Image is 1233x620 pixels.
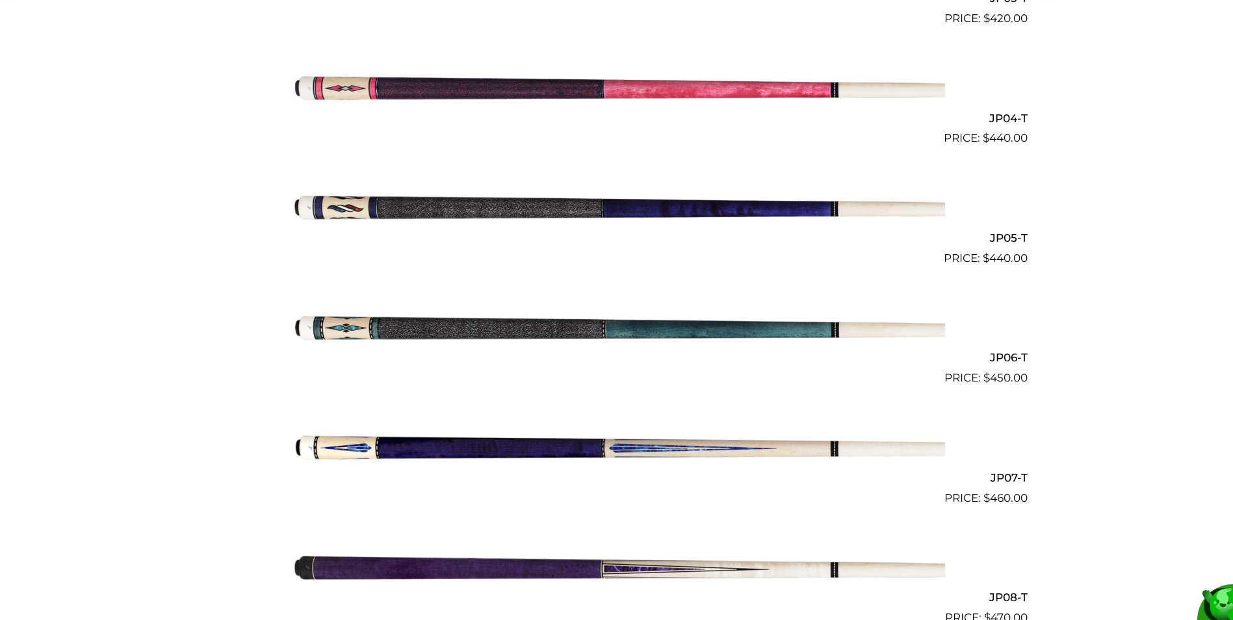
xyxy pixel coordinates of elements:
[289,152,945,261] img: JP05-T
[206,392,1028,506] a: JP07-T $460.00
[983,131,989,144] span: $
[983,371,990,384] span: $
[206,272,1028,387] a: JP06-T $450.00
[289,392,945,501] img: JP07-T
[983,12,1028,25] bdi: 420.00
[206,152,1028,266] a: JP05-T $440.00
[289,272,945,381] img: JP06-T
[983,491,1028,504] bdi: 460.00
[206,32,1028,147] a: JP04-T $440.00
[206,586,1028,610] h2: JP08-T
[206,346,1028,370] h2: JP06-T
[289,32,945,142] img: JP04-T
[206,226,1028,250] h2: JP05-T
[983,131,1028,144] bdi: 440.00
[983,252,1028,265] bdi: 440.00
[983,12,990,25] span: $
[206,106,1028,130] h2: JP04-T
[983,252,989,265] span: $
[983,491,990,504] span: $
[983,371,1028,384] bdi: 450.00
[206,465,1028,489] h2: JP07-T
